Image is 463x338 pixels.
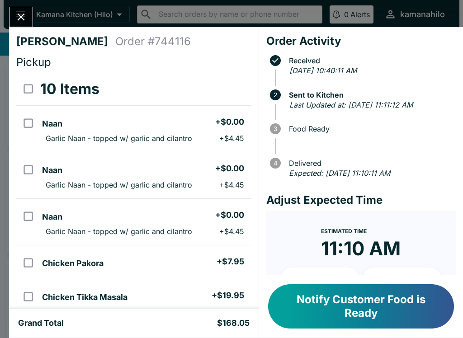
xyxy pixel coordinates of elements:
text: 2 [274,91,277,99]
span: Sent to Kitchen [284,91,456,99]
h5: Grand Total [18,318,64,329]
p: + $4.45 [219,227,244,236]
h5: $168.05 [217,318,250,329]
h5: Naan [42,165,62,176]
p: Garlic Naan - topped w/ garlic and cilantro [46,227,192,236]
h5: + $0.00 [215,117,244,127]
p: + $4.45 [219,180,244,189]
p: Garlic Naan - topped w/ garlic and cilantro [46,180,192,189]
h5: Chicken Pakora [42,258,104,269]
button: Close [9,7,33,27]
em: Expected: [DATE] 11:10:11 AM [289,169,390,178]
h4: Adjust Expected Time [266,193,456,207]
p: Mild Plus [46,307,76,316]
button: Notify Customer Food is Ready [268,284,454,329]
h3: 10 Items [40,80,99,98]
button: + 10 [281,268,359,290]
text: 4 [273,160,277,167]
p: + $4.45 [219,134,244,143]
span: Received [284,56,456,65]
h5: + $19.95 [212,290,244,301]
span: Pickup [16,56,51,69]
h5: + $7.95 [217,256,244,267]
time: 11:10 AM [321,237,401,260]
em: [DATE] 10:40:11 AM [289,66,357,75]
h5: Naan [42,211,62,222]
h5: Chicken Tikka Masala [42,292,128,303]
h4: Order # 744116 [115,35,191,48]
span: Estimated Time [321,228,367,235]
h4: Order Activity [266,34,456,48]
h5: + $0.00 [215,163,244,174]
button: + 20 [363,268,441,290]
h5: Naan [42,118,62,129]
h5: + $0.00 [215,210,244,221]
h4: [PERSON_NAME] [16,35,115,48]
span: Delivered [284,159,456,167]
em: Last Updated at: [DATE] 11:11:12 AM [289,100,413,109]
span: Food Ready [284,125,456,133]
text: 3 [274,125,277,132]
p: Garlic Naan - topped w/ garlic and cilantro [46,134,192,143]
